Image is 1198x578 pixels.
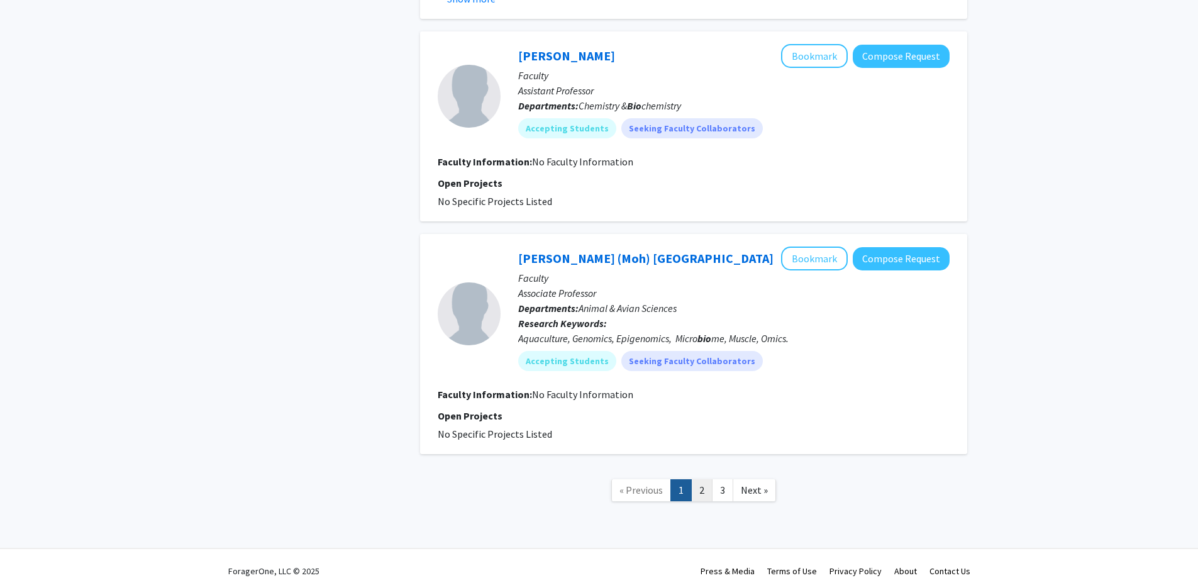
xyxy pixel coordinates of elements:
[579,302,677,314] span: Animal & Avian Sciences
[438,428,552,440] span: No Specific Projects Listed
[619,484,663,496] span: « Previous
[781,44,848,68] button: Add Yanxin Liu to Bookmarks
[438,175,950,191] p: Open Projects
[438,388,532,401] b: Faculty Information:
[670,479,692,501] a: 1
[781,247,848,270] button: Add Mohamed (Moh) Salem to Bookmarks
[767,565,817,577] a: Terms of Use
[621,118,763,138] mat-chip: Seeking Faculty Collaborators
[691,479,713,501] a: 2
[518,99,579,112] b: Departments:
[712,479,733,501] a: 3
[518,270,950,286] p: Faculty
[697,332,711,345] b: bio
[611,479,671,501] a: Previous Page
[9,521,53,569] iframe: Chat
[579,99,681,112] span: Chemistry & chemistry
[518,48,615,64] a: [PERSON_NAME]
[701,565,755,577] a: Press & Media
[518,286,950,301] p: Associate Professor
[894,565,917,577] a: About
[518,250,774,266] a: [PERSON_NAME] (Moh) [GEOGRAPHIC_DATA]
[518,302,579,314] b: Departments:
[627,99,641,112] b: Bio
[853,45,950,68] button: Compose Request to Yanxin Liu
[420,467,967,518] nav: Page navigation
[829,565,882,577] a: Privacy Policy
[518,317,607,330] b: Research Keywords:
[929,565,970,577] a: Contact Us
[532,155,633,168] span: No Faculty Information
[853,247,950,270] button: Compose Request to Mohamed (Moh) Salem
[733,479,776,501] a: Next
[621,351,763,371] mat-chip: Seeking Faculty Collaborators
[438,195,552,208] span: No Specific Projects Listed
[518,351,616,371] mat-chip: Accepting Students
[518,83,950,98] p: Assistant Professor
[518,68,950,83] p: Faculty
[438,155,532,168] b: Faculty Information:
[438,408,950,423] p: Open Projects
[741,484,768,496] span: Next »
[518,118,616,138] mat-chip: Accepting Students
[518,331,950,346] div: Aquaculture, Genomics, Epigenomics, Micro me, Muscle, Omics.
[532,388,633,401] span: No Faculty Information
